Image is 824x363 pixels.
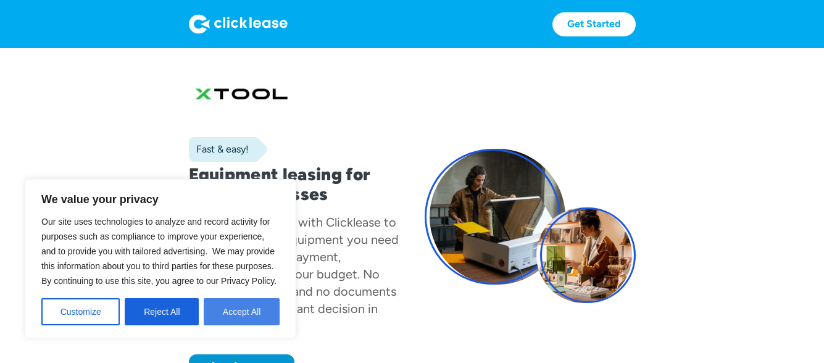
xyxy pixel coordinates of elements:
[189,164,400,204] h1: Equipment leasing for small businesses
[41,217,277,286] span: Our site uses technologies to analyze and record activity for purposes such as compliance to impr...
[41,192,280,207] p: We value your privacy
[125,298,199,325] button: Reject All
[189,14,288,34] img: Logo
[204,298,280,325] button: Accept All
[41,298,120,325] button: Customize
[189,143,249,156] div: Fast & easy!
[552,12,636,36] a: Get Started
[25,179,296,338] div: We value your privacy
